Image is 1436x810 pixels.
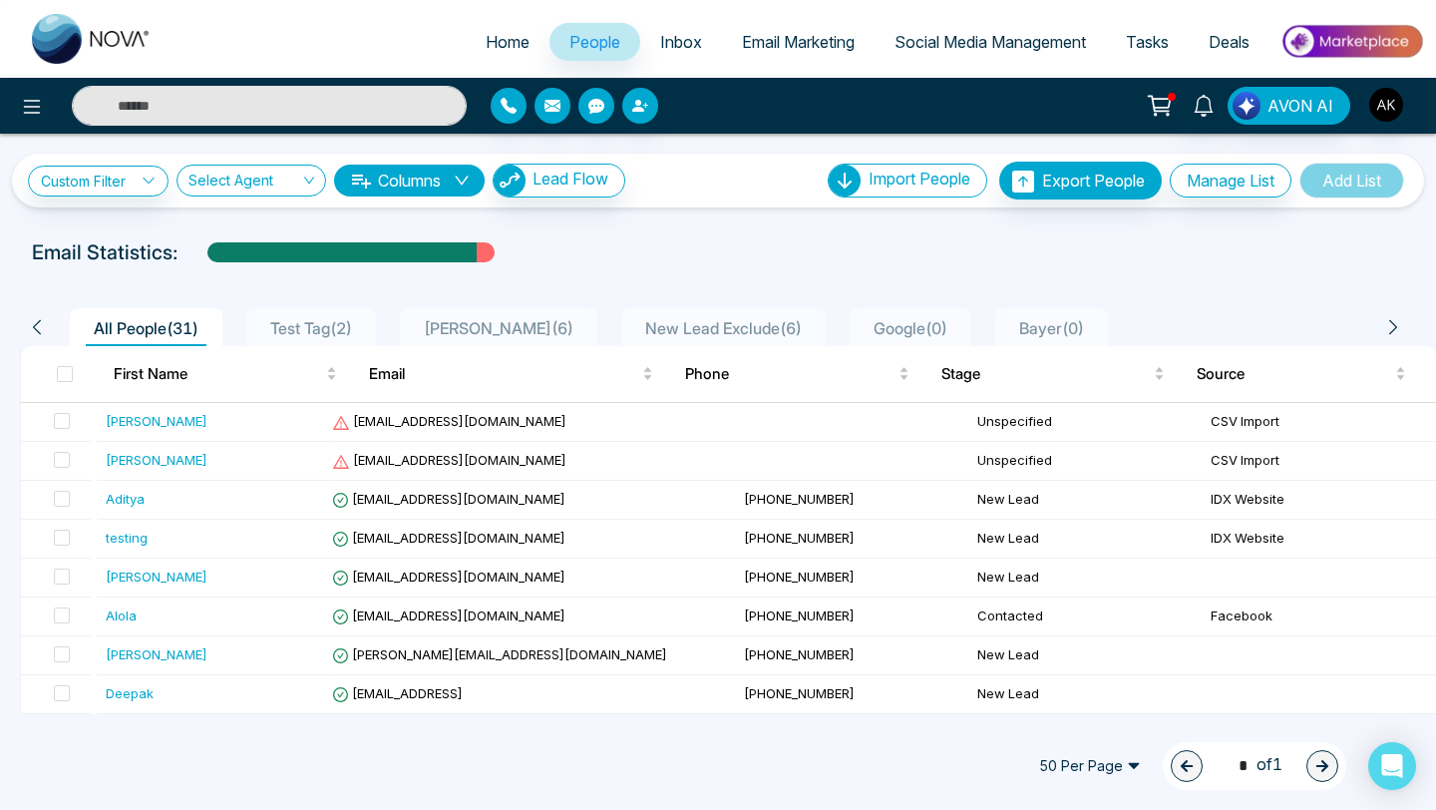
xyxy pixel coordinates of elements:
span: [PERSON_NAME] ( 6 ) [416,318,581,338]
span: Inbox [660,32,702,52]
td: CSV Import [1203,403,1436,442]
th: Email [353,346,669,402]
a: Home [466,23,549,61]
span: [PHONE_NUMBER] [744,646,855,662]
span: [EMAIL_ADDRESS] [332,685,463,701]
a: Deals [1189,23,1269,61]
a: Inbox [640,23,722,61]
div: Open Intercom Messenger [1368,742,1416,790]
td: Csv Import [1203,714,1436,753]
td: IDX Website [1203,481,1436,520]
th: Source [1181,346,1436,402]
span: AVON AI [1267,94,1333,118]
td: New Lead [969,714,1203,753]
td: IDX Website [1203,520,1436,559]
a: Tasks [1106,23,1189,61]
td: New Lead [969,520,1203,559]
button: Manage List [1170,164,1291,198]
td: Unspecified [969,442,1203,481]
span: [PHONE_NUMBER] [744,685,855,701]
span: Email [369,362,638,386]
span: Source [1197,362,1391,386]
td: CSV Import [1203,442,1436,481]
span: Google ( 0 ) [866,318,955,338]
span: Phone [685,362,894,386]
span: Export People [1042,171,1145,191]
a: People [549,23,640,61]
a: Custom Filter [28,166,169,197]
img: Lead Flow [494,165,526,197]
span: 50 Per Page [1025,750,1155,782]
span: All People ( 31 ) [86,318,206,338]
span: Bayer ( 0 ) [1011,318,1092,338]
div: Alola [106,606,137,625]
button: AVON AI [1228,87,1350,125]
span: [EMAIL_ADDRESS][DOMAIN_NAME] [332,607,565,623]
span: Deals [1209,32,1250,52]
span: Home [486,32,530,52]
a: Social Media Management [875,23,1106,61]
span: New Lead Exclude ( 6 ) [637,318,810,338]
td: New Lead [969,559,1203,598]
th: First Name [98,346,353,402]
span: [EMAIL_ADDRESS][DOMAIN_NAME] [332,491,565,507]
span: First Name [114,362,322,386]
td: Facebook [1203,598,1436,636]
span: Lead Flow [533,169,608,189]
div: testing [106,528,148,548]
button: Export People [999,162,1162,200]
span: Tasks [1126,32,1169,52]
a: Email Marketing [722,23,875,61]
span: [EMAIL_ADDRESS][DOMAIN_NAME] [332,413,566,429]
img: Lead Flow [1233,92,1260,120]
button: Columnsdown [334,165,485,197]
span: People [569,32,620,52]
div: [PERSON_NAME] [106,644,207,664]
img: User Avatar [1369,88,1403,122]
a: Lead FlowLead Flow [485,164,625,198]
span: Test Tag ( 2 ) [262,318,360,338]
span: [PHONE_NUMBER] [744,530,855,546]
th: Phone [669,346,924,402]
td: New Lead [969,636,1203,675]
span: Social Media Management [895,32,1086,52]
th: Stage [925,346,1181,402]
span: down [454,173,470,189]
p: Email Statistics: [32,237,178,267]
button: Lead Flow [493,164,625,198]
img: Nova CRM Logo [32,14,152,64]
span: [PHONE_NUMBER] [744,491,855,507]
td: Unspecified [969,403,1203,442]
img: Market-place.gif [1279,19,1424,64]
span: [PHONE_NUMBER] [744,607,855,623]
td: New Lead [969,675,1203,714]
span: Import People [869,169,970,189]
span: Email Marketing [742,32,855,52]
td: New Lead [969,481,1203,520]
div: [PERSON_NAME] [106,567,207,587]
div: Aditya [106,489,145,509]
div: [PERSON_NAME] [106,450,207,470]
span: [PHONE_NUMBER] [744,569,855,585]
td: Contacted [969,598,1203,636]
div: Deepak [106,683,154,703]
span: [EMAIL_ADDRESS][DOMAIN_NAME] [332,530,565,546]
span: [EMAIL_ADDRESS][DOMAIN_NAME] [332,569,565,585]
span: of 1 [1227,752,1282,779]
span: [PERSON_NAME][EMAIL_ADDRESS][DOMAIN_NAME] [332,646,667,662]
span: [EMAIL_ADDRESS][DOMAIN_NAME] [332,452,566,468]
span: Stage [941,362,1150,386]
div: [PERSON_NAME] [106,411,207,431]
